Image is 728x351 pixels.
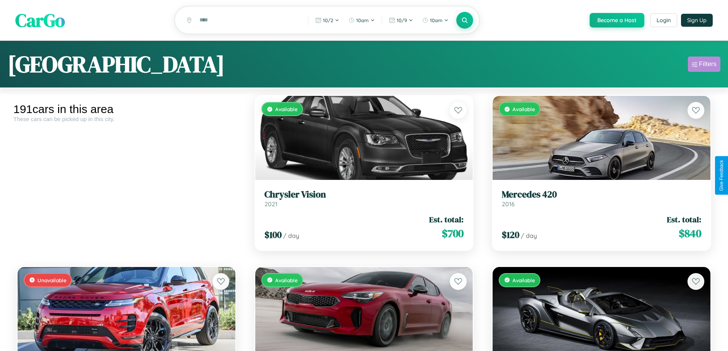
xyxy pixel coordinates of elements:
button: Login [650,13,677,27]
div: Give Feedback [719,160,724,191]
span: Available [275,106,298,112]
span: 2021 [264,200,277,208]
a: Chrysler Vision2021 [264,189,464,208]
h3: Chrysler Vision [264,189,464,200]
button: Become a Host [590,13,644,27]
span: $ 700 [442,226,464,241]
span: Est. total: [667,214,701,225]
span: $ 100 [264,228,282,241]
button: 10am [345,14,379,26]
a: Mercedes 4202016 [502,189,701,208]
span: Est. total: [429,214,464,225]
span: Available [512,277,535,283]
span: / day [521,232,537,239]
span: Available [512,106,535,112]
h1: [GEOGRAPHIC_DATA] [8,49,225,80]
div: Filters [699,60,717,68]
button: 10/2 [311,14,343,26]
span: $ 120 [502,228,519,241]
span: Unavailable [37,277,66,283]
button: Filters [688,57,720,72]
button: Sign Up [681,14,713,27]
button: 10/9 [385,14,417,26]
span: 10am [356,17,369,23]
span: Available [275,277,298,283]
h3: Mercedes 420 [502,189,701,200]
span: 10 / 2 [323,17,333,23]
span: / day [283,232,299,239]
span: CarGo [15,8,65,33]
div: 191 cars in this area [13,103,240,116]
span: 2016 [502,200,515,208]
span: 10am [430,17,443,23]
span: 10 / 9 [397,17,407,23]
button: 10am [418,14,452,26]
span: $ 840 [679,226,701,241]
div: These cars can be picked up in this city. [13,116,240,122]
